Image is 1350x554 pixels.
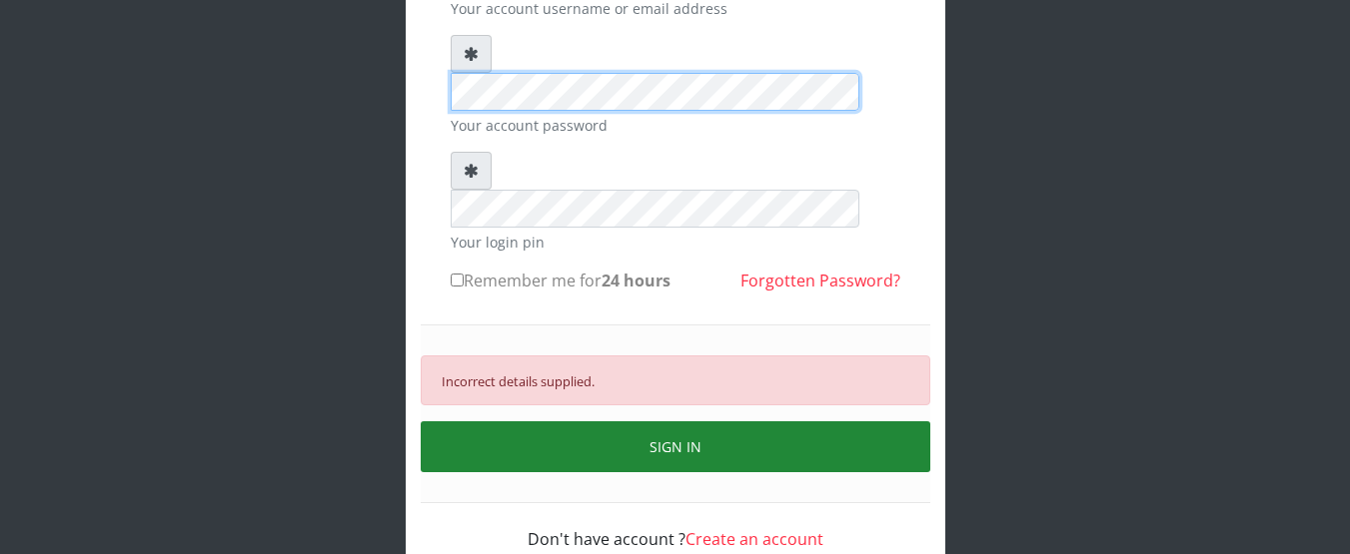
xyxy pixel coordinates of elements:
small: Your login pin [451,232,900,253]
label: Remember me for [451,269,671,292]
b: 24 hours [602,270,671,291]
a: Forgotten Password? [740,270,900,291]
div: Don't have account ? [451,503,900,551]
small: Your account password [451,115,900,136]
a: Create an account [685,528,823,550]
input: Remember me for24 hours [451,274,464,286]
button: SIGN IN [421,421,930,472]
small: Incorrect details supplied. [442,372,595,390]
